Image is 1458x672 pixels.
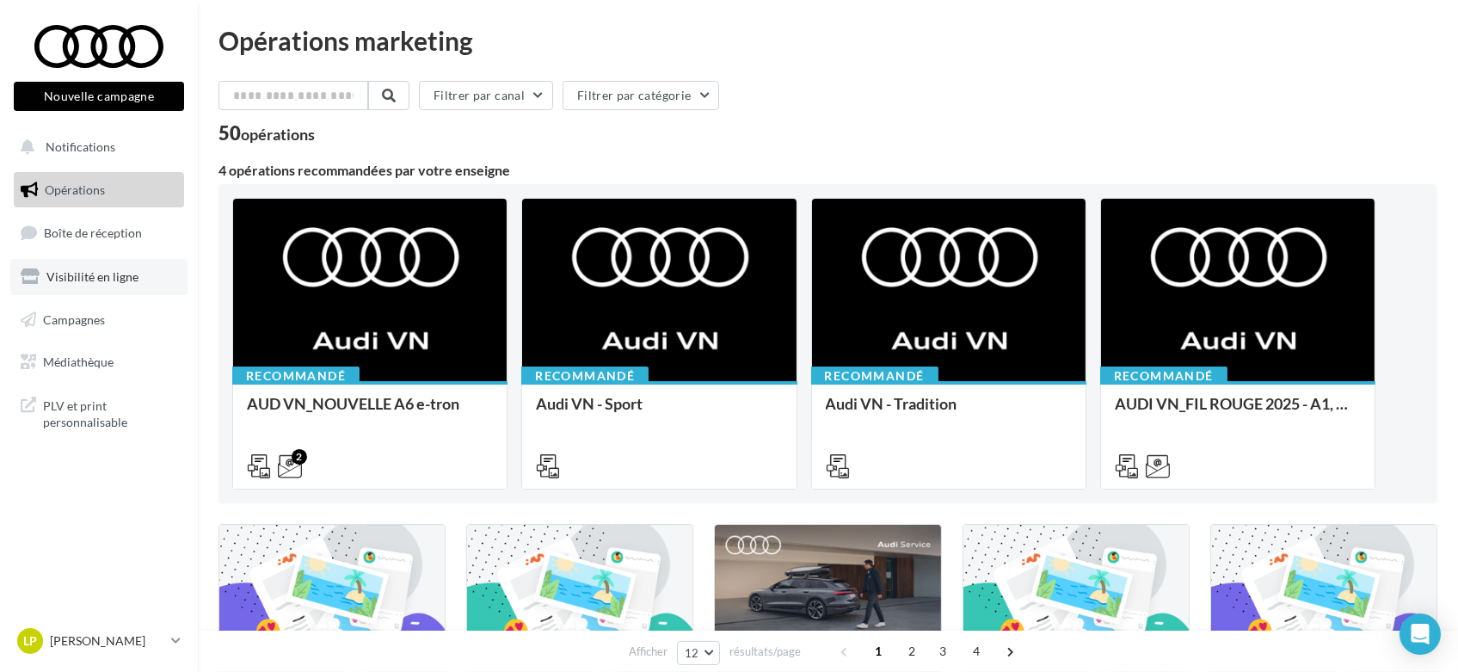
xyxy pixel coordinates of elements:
span: PLV et print personnalisable [43,394,177,431]
a: Opérations [10,172,188,208]
div: 4 opérations recommandées par votre enseigne [218,163,1437,177]
a: LP [PERSON_NAME] [14,625,184,657]
a: PLV et print personnalisable [10,387,188,438]
span: 4 [963,638,990,665]
div: Audi VN - Sport [536,395,782,429]
span: Afficher [629,644,667,660]
div: opérations [241,126,315,142]
a: Boîte de réception [10,214,188,251]
a: Campagnes [10,302,188,338]
div: AUDI VN_FIL ROUGE 2025 - A1, Q2, Q3, Q5 et Q4 e-tron [1115,395,1361,429]
div: Recommandé [811,367,938,385]
span: résultats/page [729,644,801,660]
span: 3 [929,638,957,665]
span: Opérations [45,182,105,197]
div: Recommandé [1100,367,1227,385]
div: AUD VN_NOUVELLE A6 e-tron [247,395,493,429]
div: Recommandé [232,367,360,385]
div: 2 [292,449,307,465]
a: Visibilité en ligne [10,259,188,295]
span: 12 [685,646,699,660]
div: Recommandé [521,367,649,385]
span: 1 [864,638,892,665]
button: Filtrer par catégorie [563,81,719,110]
span: Notifications [46,139,115,154]
span: Campagnes [43,311,105,326]
button: Nouvelle campagne [14,82,184,111]
button: 12 [677,641,721,665]
span: Médiathèque [43,354,114,369]
span: Visibilité en ligne [46,269,138,284]
button: Notifications [10,129,181,165]
a: Médiathèque [10,344,188,380]
div: Audi VN - Tradition [826,395,1072,429]
span: 2 [898,638,926,665]
span: Boîte de réception [44,225,142,240]
span: LP [23,632,37,650]
div: Open Intercom Messenger [1400,613,1441,655]
div: 50 [218,124,315,143]
div: Opérations marketing [218,28,1437,53]
button: Filtrer par canal [419,81,553,110]
p: [PERSON_NAME] [50,632,164,650]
